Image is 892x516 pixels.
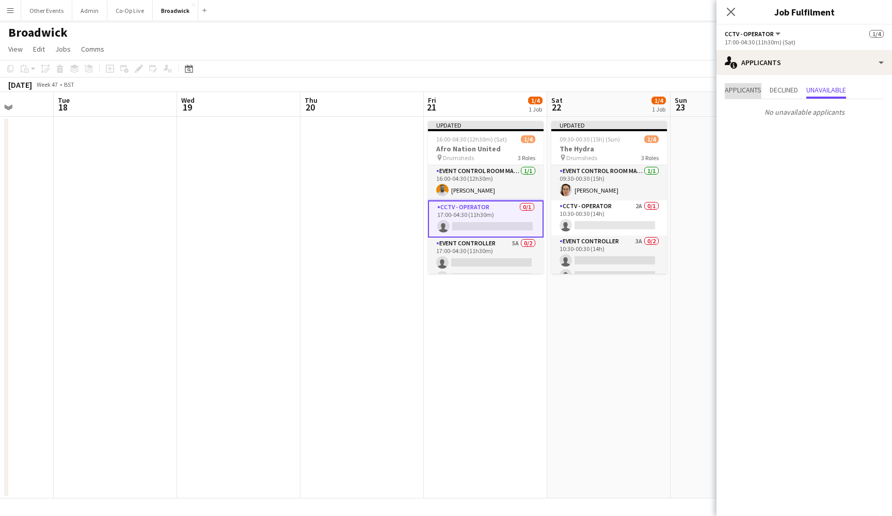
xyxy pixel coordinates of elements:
span: 20 [303,101,317,113]
app-card-role: CCTV - Operator2A0/110:30-00:30 (14h) [551,200,667,236]
span: 1/4 [869,30,884,38]
span: 21 [426,101,436,113]
span: Unavailable [806,86,846,93]
span: Fri [428,96,436,105]
span: Sat [551,96,563,105]
h3: Job Fulfilment [716,5,892,19]
span: 09:30-00:30 (15h) (Sun) [560,135,620,143]
span: Wed [181,96,195,105]
button: Other Events [21,1,72,21]
span: Jobs [55,44,71,54]
div: 1 Job [529,105,542,113]
a: Comms [77,42,108,56]
button: CCTV - Operator [725,30,782,38]
app-card-role: CCTV - Operator0/117:00-04:30 (11h30m) [428,200,544,238]
span: 19 [180,101,195,113]
span: Drumsheds [566,154,597,162]
h3: Afro Nation United [428,144,544,153]
div: Updated [551,121,667,129]
span: Edit [33,44,45,54]
button: Admin [72,1,107,21]
div: BST [64,81,74,88]
span: 3 Roles [641,154,659,162]
app-job-card: Updated16:00-04:30 (12h30m) (Sat)1/4Afro Nation United Drumsheds3 RolesEvent Control Room Manager... [428,121,544,274]
app-card-role: Event Control Room Manager1/116:00-04:30 (12h30m)[PERSON_NAME] [428,165,544,200]
span: CCTV - Operator [725,30,774,38]
h3: The Hydra [551,144,667,153]
span: Comms [81,44,104,54]
div: 1 Job [652,105,665,113]
button: Co-Op Live [107,1,153,21]
button: Broadwick [153,1,198,21]
span: 23 [673,101,687,113]
div: [DATE] [8,80,32,90]
a: Jobs [51,42,75,56]
span: Tue [58,96,70,105]
span: 1/4 [651,97,666,104]
a: View [4,42,27,56]
app-card-role: Event Control Room Manager1/109:30-00:30 (15h)[PERSON_NAME] [551,165,667,200]
span: 3 Roles [518,154,535,162]
a: Edit [29,42,49,56]
div: Applicants [716,50,892,75]
span: Applicants [725,86,761,93]
h1: Broadwick [8,25,68,40]
p: No unavailable applicants [716,103,892,121]
app-card-role: Event Controller5A0/217:00-04:30 (11h30m) [428,238,544,288]
span: 1/4 [644,135,659,143]
app-card-role: Event Controller3A0/210:30-00:30 (14h) [551,236,667,286]
span: 1/4 [521,135,535,143]
span: 18 [56,101,70,113]
div: 17:00-04:30 (11h30m) (Sat) [725,38,884,46]
span: Declined [770,86,798,93]
span: 16:00-04:30 (12h30m) (Sat) [436,135,507,143]
span: Sun [675,96,687,105]
span: Week 47 [34,81,60,88]
span: Drumsheds [443,154,474,162]
span: 1/4 [528,97,543,104]
app-job-card: Updated09:30-00:30 (15h) (Sun)1/4The Hydra Drumsheds3 RolesEvent Control Room Manager1/109:30-00:... [551,121,667,274]
span: 22 [550,101,563,113]
span: View [8,44,23,54]
span: Thu [305,96,317,105]
div: Updated [428,121,544,129]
